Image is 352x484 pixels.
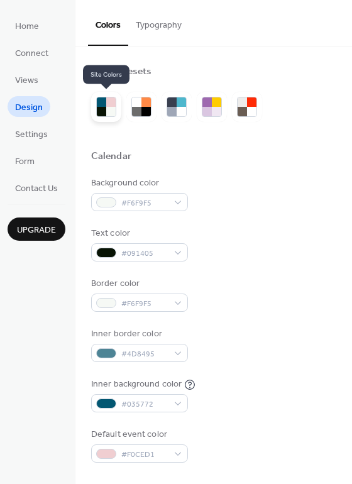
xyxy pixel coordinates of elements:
a: Home [8,15,47,36]
div: Default event color [91,428,185,441]
span: #091405 [121,247,168,260]
div: Calendar [91,150,131,163]
button: Upgrade [8,217,65,241]
span: #F6F9F5 [121,197,168,210]
a: Design [8,96,50,117]
a: Settings [8,123,55,144]
div: Text color [91,227,185,240]
a: Contact Us [8,177,65,198]
div: Border color [91,277,185,290]
span: Site Colors [83,65,129,84]
span: Form [15,155,35,168]
a: Form [8,150,42,171]
span: #F0CED1 [121,448,168,461]
span: Contact Us [15,182,58,195]
span: Connect [15,47,48,60]
span: Design [15,101,43,114]
span: Upgrade [17,224,56,237]
span: Settings [15,128,48,141]
span: Home [15,20,39,33]
span: Views [15,74,38,87]
div: Background color [91,177,185,190]
a: Views [8,69,46,90]
a: Connect [8,42,56,63]
span: #035772 [121,398,168,411]
span: #F6F9F5 [121,297,168,311]
div: Inner background color [91,378,182,391]
span: #4D8495 [121,348,168,361]
div: Inner border color [91,327,185,341]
